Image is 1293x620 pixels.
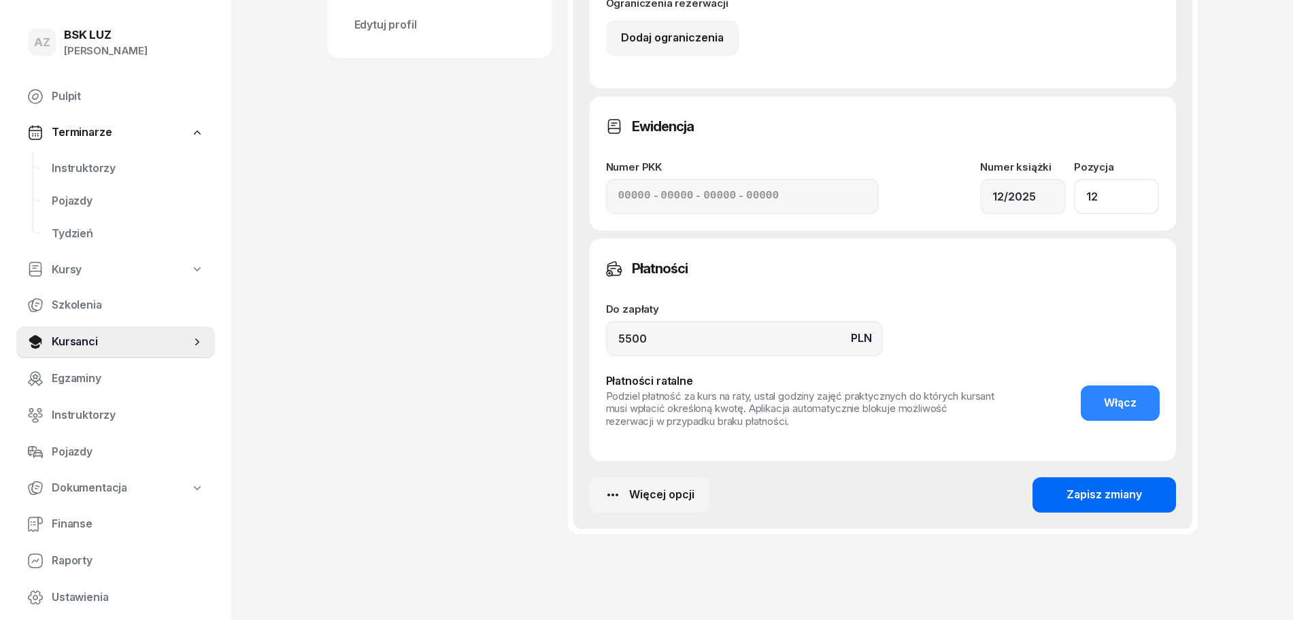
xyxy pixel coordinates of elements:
[52,261,82,279] span: Kursy
[621,29,724,47] div: Dodaj ograniczenia
[64,42,148,60] div: [PERSON_NAME]
[16,254,215,286] a: Kursy
[52,296,204,314] span: Szkolenia
[52,333,190,351] span: Kursanci
[16,80,215,113] a: Pulpit
[354,16,524,34] span: Edytuj profil
[606,390,998,428] div: Podziel płatność za kurs na raty, ustal godziny zajęć praktycznych do których kursant musi wpłaci...
[52,160,204,177] span: Instruktorzy
[632,116,694,137] h3: Ewidencja
[64,29,148,41] div: BSK LUZ
[16,545,215,577] a: Raporty
[16,399,215,432] a: Instruktorzy
[16,117,215,148] a: Terminarze
[52,88,204,105] span: Pulpit
[343,9,535,41] a: Edytuj profil
[52,552,204,570] span: Raporty
[1104,394,1137,412] span: Włącz
[52,370,204,387] span: Egzaminy
[606,20,739,56] button: Dodaj ograniczenia
[52,407,204,424] span: Instruktorzy
[16,581,215,614] a: Ustawienia
[16,326,215,358] a: Kursanci
[1032,477,1176,513] button: Zapisz zmiany
[16,508,215,540] a: Finanse
[41,218,215,250] a: Tydzień
[52,589,204,606] span: Ustawienia
[606,373,998,390] div: Płatności ratalne
[52,124,112,141] span: Terminarze
[16,436,215,468] a: Pojazdy
[52,443,204,461] span: Pojazdy
[52,515,204,533] span: Finanse
[632,258,688,279] h3: Płatności
[52,479,127,497] span: Dokumentacja
[52,192,204,210] span: Pojazdy
[34,37,50,48] span: AZ
[41,185,215,218] a: Pojazdy
[16,289,215,322] a: Szkolenia
[1081,385,1160,421] button: Włącz
[1067,486,1142,504] div: Zapisz zmiany
[16,472,215,504] a: Dokumentacja
[41,152,215,185] a: Instruktorzy
[606,321,883,356] input: 0
[605,486,694,504] div: Więcej opcji
[590,477,709,513] button: Więcej opcji
[16,362,215,395] a: Egzaminy
[52,225,204,243] span: Tydzień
